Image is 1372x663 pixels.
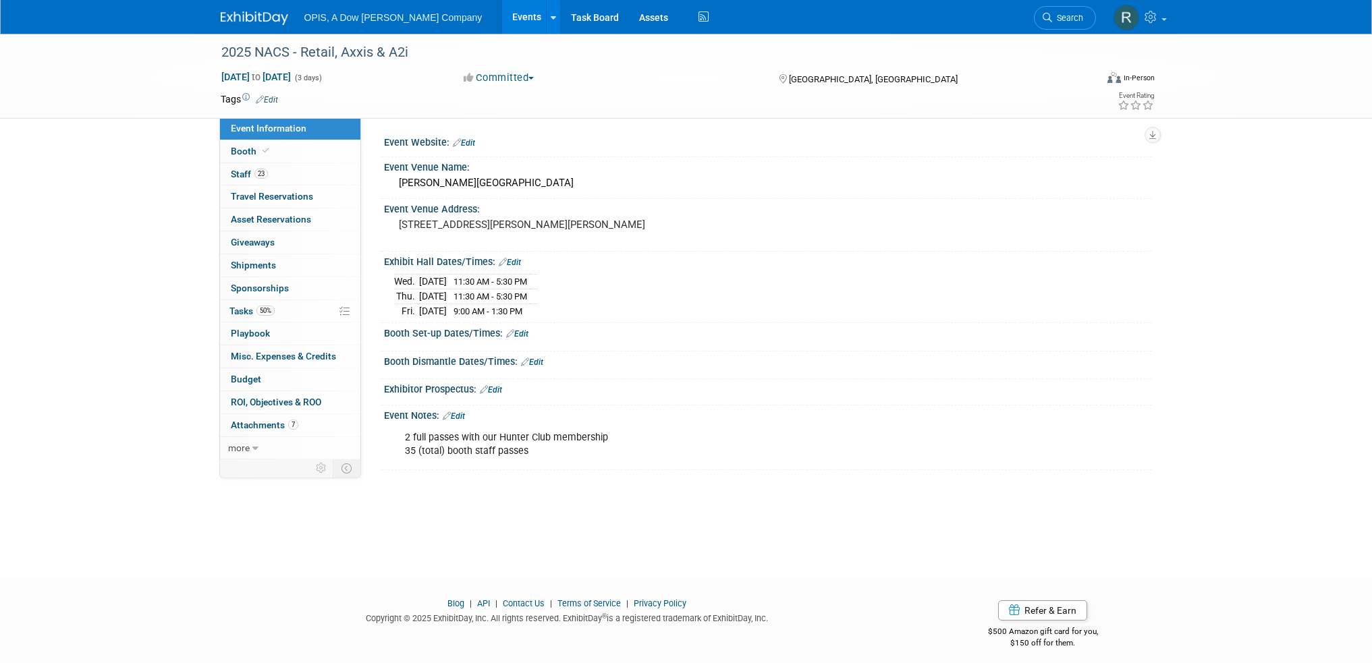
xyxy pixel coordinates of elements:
[557,598,621,608] a: Terms of Service
[231,283,289,293] span: Sponsorships
[394,289,419,304] td: Thu.
[384,132,1152,150] div: Event Website:
[231,420,298,430] span: Attachments
[547,598,555,608] span: |
[602,612,607,620] sup: ®
[395,424,1004,465] div: 2 full passes with our Hunter Club membership 35 (total) booth staff passes
[419,304,447,318] td: [DATE]
[220,368,360,391] a: Budget
[384,379,1152,397] div: Exhibitor Prospectus:
[499,258,521,267] a: Edit
[256,306,275,316] span: 50%
[231,191,313,202] span: Travel Reservations
[384,199,1152,216] div: Event Venue Address:
[221,609,914,625] div: Copyright © 2025 ExhibitDay, Inc. All rights reserved. ExhibitDay is a registered trademark of Ex...
[256,95,278,105] a: Edit
[220,163,360,185] a: Staff23
[623,598,632,608] span: |
[220,117,360,140] a: Event Information
[1034,6,1096,30] a: Search
[934,617,1152,648] div: $500 Amazon gift card for you,
[263,147,269,154] i: Booth reservation complete
[419,289,447,304] td: [DATE]
[492,598,501,608] span: |
[217,40,1076,65] div: 2025 NACS - Retail, Axxis & A2i
[310,459,333,477] td: Personalize Event Tab Strip
[229,306,275,316] span: Tasks
[1123,73,1155,83] div: In-Person
[231,351,336,362] span: Misc. Expenses & Credits
[394,304,419,318] td: Fri.
[221,92,278,106] td: Tags
[231,214,311,225] span: Asset Reservations
[506,329,528,339] a: Edit
[220,300,360,322] a: Tasks50%
[454,291,527,301] span: 11:30 AM - 5:30 PM
[288,420,298,430] span: 7
[221,11,288,25] img: ExhibitDay
[1107,72,1121,83] img: Format-Inperson.png
[399,219,689,231] pre: [STREET_ADDRESS][PERSON_NAME][PERSON_NAME]
[384,405,1152,423] div: Event Notes:
[1118,92,1154,99] div: Event Rating
[447,598,464,608] a: Blog
[220,185,360,208] a: Travel Reservations
[220,231,360,254] a: Giveaways
[384,157,1152,174] div: Event Venue Name:
[384,323,1152,341] div: Booth Set-up Dates/Times:
[231,237,275,248] span: Giveaways
[419,275,447,289] td: [DATE]
[453,138,475,148] a: Edit
[231,397,321,407] span: ROI, Objectives & ROO
[231,260,276,270] span: Shipments
[220,208,360,231] a: Asset Reservations
[1114,5,1139,30] img: Renee Ortner
[231,374,261,384] span: Budget
[454,277,527,287] span: 11:30 AM - 5:30 PM
[634,598,686,608] a: Privacy Policy
[934,637,1152,649] div: $150 off for them.
[231,123,306,134] span: Event Information
[221,71,292,83] span: [DATE] [DATE]
[521,357,543,367] a: Edit
[394,275,419,289] td: Wed.
[220,437,360,459] a: more
[220,254,360,277] a: Shipments
[228,442,250,453] span: more
[1052,13,1083,23] span: Search
[394,173,1142,194] div: [PERSON_NAME][GEOGRAPHIC_DATA]
[384,351,1152,369] div: Booth Dismantle Dates/Times:
[304,12,483,23] span: OPIS, A Dow [PERSON_NAME] Company
[454,306,522,316] span: 9:00 AM - 1:30 PM
[220,414,360,436] a: Attachments7
[466,598,475,608] span: |
[294,74,322,82] span: (3 days)
[333,459,360,477] td: Toggle Event Tabs
[220,140,360,163] a: Booth
[231,146,272,156] span: Booth
[220,277,360,299] a: Sponsorships
[459,71,539,85] button: Committed
[231,169,268,179] span: Staff
[998,600,1087,621] a: Refer & Earn
[231,328,270,339] span: Playbook
[254,169,268,179] span: 23
[480,385,502,395] a: Edit
[503,598,545,608] a: Contact Us
[1016,70,1155,90] div: Event Format
[220,391,360,413] a: ROI, Objectives & ROO
[250,71,263,82] span: to
[443,411,465,421] a: Edit
[220,345,360,368] a: Misc. Expenses & Credits
[220,322,360,345] a: Playbook
[789,74,958,84] span: [GEOGRAPHIC_DATA], [GEOGRAPHIC_DATA]
[384,252,1152,269] div: Exhibit Hall Dates/Times:
[477,598,490,608] a: API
